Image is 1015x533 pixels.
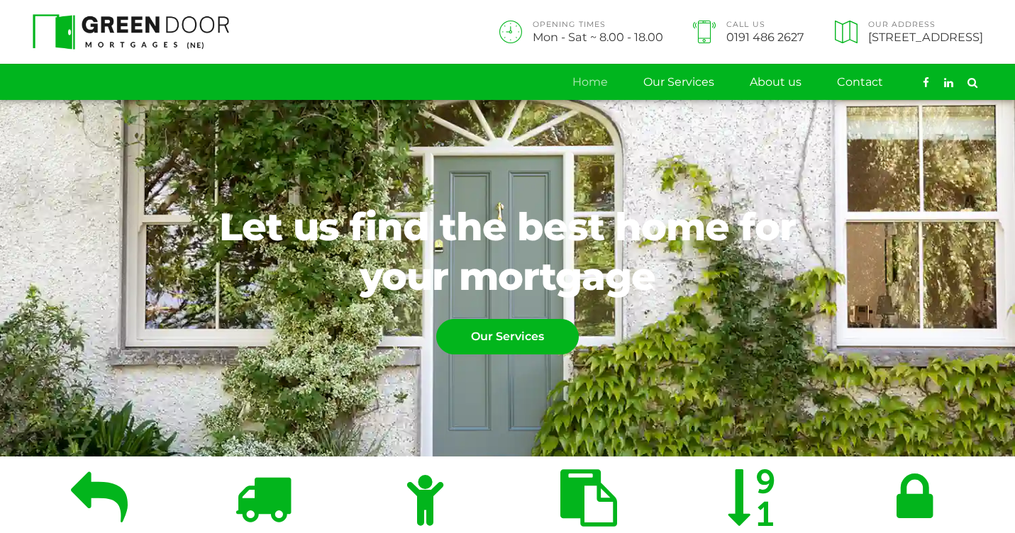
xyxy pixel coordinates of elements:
[436,319,579,354] a: Our Services
[868,31,983,43] span: [STREET_ADDRESS]
[837,64,883,100] a: Contact
[750,64,802,100] a: About us
[572,64,608,100] a: Home
[533,21,663,29] span: OPENING TIMES
[689,21,804,43] a: Call Us0191 486 2627
[868,21,983,29] span: Our Address
[643,64,714,100] a: Our Services
[726,31,804,43] span: 0191 486 2627
[33,14,230,50] img: Green Door Mortgages North East
[830,21,982,43] a: Our Address[STREET_ADDRESS]
[437,320,578,354] span: Our Services
[191,202,824,301] span: Let us find the best home for your mortgage
[726,21,804,29] span: Call Us
[533,31,663,43] span: Mon - Sat ~ 8.00 - 18.00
